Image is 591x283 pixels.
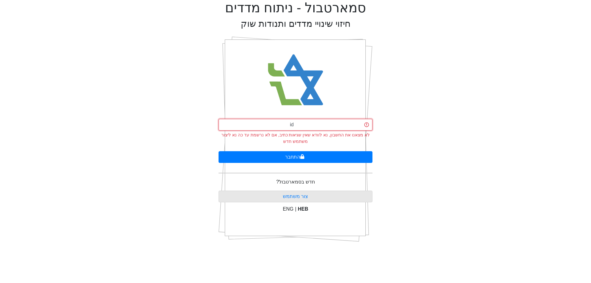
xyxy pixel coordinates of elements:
span: | [295,206,296,212]
img: Smart Bull [262,46,329,114]
span: ENG [283,206,294,212]
button: התחבר [219,151,372,163]
button: צור משתמש [219,191,372,202]
input: אימייל [219,119,372,131]
span: HEB [298,206,308,212]
div: לא מצאנו את החשבון, נא לוודא שאין שגיאות כתיב, אם לא נרשמת עד כה נא ליצור משתמש חדש [219,132,372,145]
a: צור משתמש [283,194,308,199]
p: חדש בסמארטבול? [276,178,315,186]
h2: חיזוי שינויי מדדים ותנודות שוק [241,18,351,29]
